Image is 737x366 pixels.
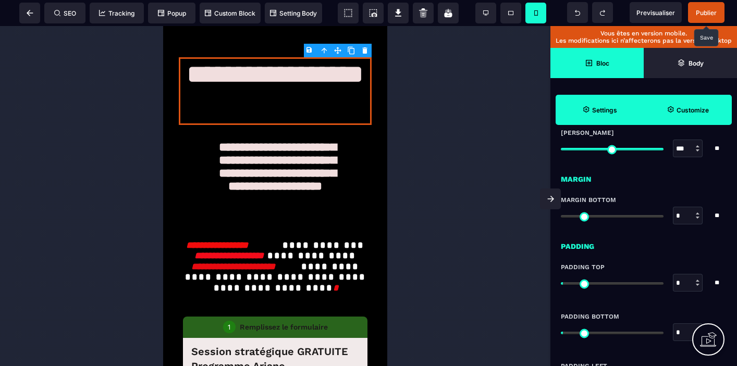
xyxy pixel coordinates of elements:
[61,9,149,20] p: Remplissez le formulaire
[158,9,186,17] span: Popup
[99,9,134,17] span: Tracking
[550,48,644,78] span: Open Blocks
[15,152,36,169] div: France: + 33
[13,32,180,61] p: Session stratégique GRATUITE Programme Ariane
[13,98,177,109] p: Je suis tenue au secret professionnel.
[550,168,737,185] div: Margin
[270,9,317,17] span: Setting Body
[13,116,177,127] p: Nous pourrons :
[13,223,180,242] p: En saisissant des informations, j'accepte les
[556,30,732,37] p: Vous êtes en version mobile.
[54,9,76,17] span: SEO
[13,136,91,144] span: Numéro de téléphone
[596,59,609,67] strong: Bloc
[338,3,359,23] span: View components
[630,2,682,23] span: Preview
[561,312,619,321] span: Padding Bottom
[689,59,704,67] strong: Body
[561,129,614,137] span: [PERSON_NAME]
[556,37,732,44] p: Les modifications ici n’affecterons pas la version desktop
[636,9,675,17] span: Previsualiser
[13,234,81,241] a: Conditions générales
[363,3,384,23] span: Screenshot
[677,106,709,114] strong: Customize
[88,234,177,241] a: Politique de confidentialité
[556,95,644,125] span: Settings
[205,9,255,17] span: Custom Block
[49,11,52,18] div: 1
[13,294,180,307] p: Sélectionnez une date et une heure
[561,196,616,204] span: Margin Bottom
[644,95,732,125] span: Open Style Manager
[592,106,617,114] strong: Settings
[83,234,88,241] span: &
[13,181,40,189] span: Prénom
[13,70,177,91] p: Pendant ce RDV je serai à votre écoute, en toute bienveillance et sans jugement.
[696,9,717,17] span: Publier
[550,235,737,253] div: Padding
[101,181,155,189] span: Nom de famille
[561,263,605,271] span: Padding Top
[644,48,737,78] span: Open Layer Manager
